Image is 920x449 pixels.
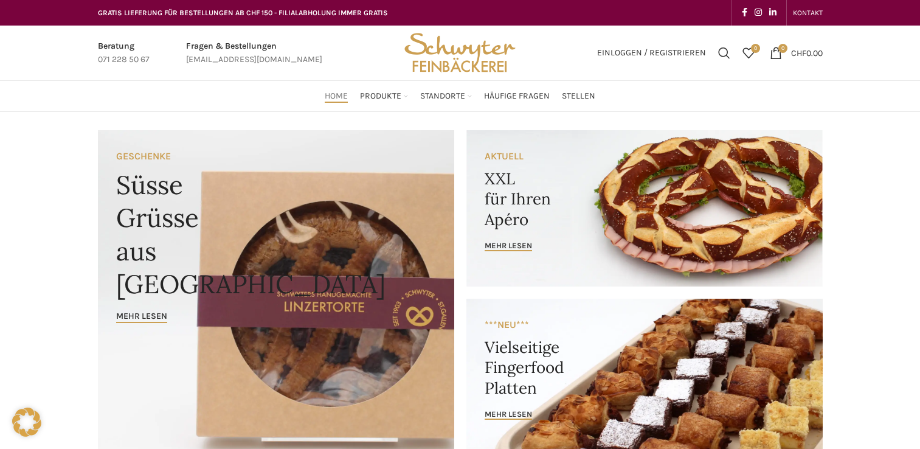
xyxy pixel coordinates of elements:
span: 0 [751,44,760,53]
a: Suchen [712,41,736,65]
img: Bäckerei Schwyter [400,26,519,80]
a: 0 CHF0.00 [764,41,829,65]
a: Instagram social link [751,4,766,21]
a: Home [325,84,348,108]
a: Standorte [420,84,472,108]
span: 0 [778,44,787,53]
a: Stellen [562,84,595,108]
a: Produkte [360,84,408,108]
span: Einloggen / Registrieren [597,49,706,57]
a: Linkedin social link [766,4,780,21]
span: Produkte [360,91,401,102]
span: KONTAKT [793,9,823,17]
a: 0 [736,41,761,65]
div: Meine Wunschliste [736,41,761,65]
a: Facebook social link [738,4,751,21]
a: Einloggen / Registrieren [591,41,712,65]
a: Infobox link [186,40,322,67]
span: Home [325,91,348,102]
a: KONTAKT [793,1,823,25]
span: GRATIS LIEFERUNG FÜR BESTELLUNGEN AB CHF 150 - FILIALABHOLUNG IMMER GRATIS [98,9,388,17]
span: CHF [791,47,806,58]
span: Stellen [562,91,595,102]
div: Secondary navigation [787,1,829,25]
a: Site logo [400,47,519,57]
div: Main navigation [92,84,829,108]
a: Häufige Fragen [484,84,550,108]
span: Standorte [420,91,465,102]
bdi: 0.00 [791,47,823,58]
a: Infobox link [98,40,150,67]
a: Banner link [466,130,823,287]
span: Häufige Fragen [484,91,550,102]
